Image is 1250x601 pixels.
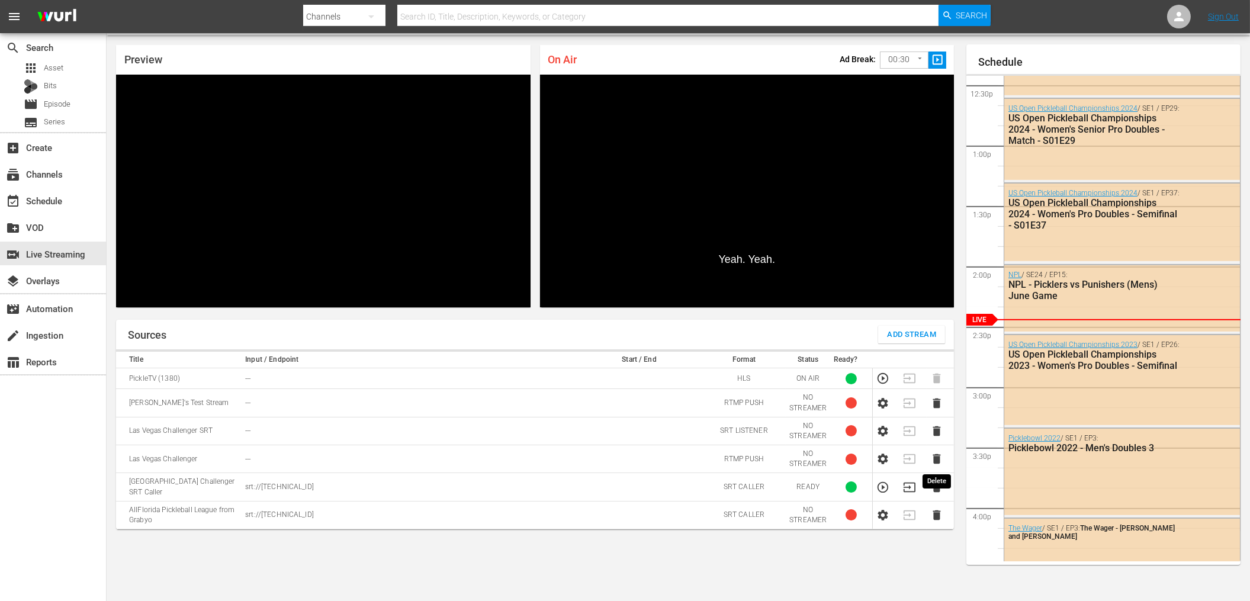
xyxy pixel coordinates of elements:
div: US Open Pickleball Championships 2024 - Women's Senior Pro Doubles - Match - S01E29 [1008,113,1180,146]
td: NO STREAMER [786,417,830,445]
div: / SE1 / EP26: [1008,340,1180,371]
a: Picklebowl 2022 [1008,434,1061,442]
span: Overlays [6,274,20,288]
span: Reports [6,355,20,369]
th: Start / End [576,352,702,368]
button: Delete [930,481,943,494]
div: / SE1 / EP37: [1008,189,1180,231]
td: [GEOGRAPHIC_DATA] Challenger SRT Caller [116,473,242,501]
td: NO STREAMER [786,445,830,473]
a: US Open Pickleball Championships 2024 [1008,189,1137,197]
span: Channels [6,168,20,182]
button: Delete [930,397,943,410]
button: Configure [876,509,889,522]
span: Ingestion [6,329,20,343]
p: srt://[TECHNICAL_ID] [245,482,573,492]
span: Schedule [6,194,20,208]
div: NPL - Picklers vs Punishers (Mens) June Game [1008,279,1180,301]
button: Configure [876,425,889,438]
span: Episode [24,97,38,111]
td: Las Vegas Challenger [116,445,242,473]
th: Ready? [830,352,872,368]
th: Status [786,352,830,368]
td: RTMP PUSH [702,445,786,473]
button: Add Stream [878,326,945,343]
td: --- [242,417,576,445]
div: / SE1 / EP3: [1008,434,1180,454]
div: / SE24 / EP15: [1008,271,1180,301]
td: --- [242,445,576,473]
td: NO STREAMER [786,501,830,529]
div: Video Player [116,75,531,307]
td: SRT LISTENER [702,417,786,445]
td: PickleTV (1380) [116,368,242,389]
span: menu [7,9,21,24]
div: US Open Pickleball Championships 2023 - Women's Pro Doubles - Semifinal [1008,349,1180,371]
span: Add Stream [887,328,936,342]
button: Configure [876,397,889,410]
span: Bits [44,80,57,92]
div: 00:30 [880,49,928,71]
div: Picklebowl 2022 - Men's Doubles 3 [1008,442,1180,454]
span: Series [44,116,65,128]
span: Preview [124,53,162,66]
button: Search [939,5,991,26]
th: Input / Endpoint [242,352,576,368]
td: --- [242,368,576,389]
p: srt://[TECHNICAL_ID] [245,510,573,520]
td: [PERSON_NAME]'s Test Stream [116,389,242,417]
a: US Open Pickleball Championships 2023 [1008,340,1137,349]
button: Delete [930,425,943,438]
th: Title [116,352,242,368]
a: NPL [1008,271,1021,279]
th: Format [702,352,786,368]
div: Video Player [540,75,955,307]
td: NO STREAMER [786,389,830,417]
a: US Open Pickleball Championships 2024 [1008,104,1137,113]
td: SRT CALLER [702,501,786,529]
span: Automation [6,302,20,316]
span: Search [6,41,20,55]
h1: Sources [128,329,166,341]
button: Transition [903,481,916,494]
div: Bits [24,79,38,94]
button: Preview Stream [876,372,889,385]
td: AllFlorida Pickleball League from Grabyo [116,501,242,529]
div: / SE1 / EP29: [1008,104,1180,146]
div: / SE1 / EP3: [1008,524,1180,541]
span: slideshow_sharp [931,53,944,67]
div: US Open Pickleball Championships 2024 - Women's Pro Doubles - Semifinal - S01E37 [1008,197,1180,231]
td: Las Vegas Challenger SRT [116,417,242,445]
span: On Air [548,53,577,66]
span: Create [6,141,20,155]
td: SRT CALLER [702,473,786,501]
span: Live Streaming [6,248,20,262]
a: The Wager [1008,524,1042,532]
span: Series [24,115,38,130]
a: Sign Out [1208,12,1239,21]
td: RTMP PUSH [702,389,786,417]
button: Delete [930,509,943,522]
td: READY [786,473,830,501]
img: ans4CAIJ8jUAAAAAAAAAAAAAAAAAAAAAAAAgQb4GAAAAAAAAAAAAAAAAAAAAAAAAJMjXAAAAAAAAAAAAAAAAAAAAAAAAgAT5G... [28,3,85,31]
td: HLS [702,368,786,389]
td: --- [242,389,576,417]
span: Asset [44,62,63,74]
h1: Schedule [978,56,1241,68]
span: VOD [6,221,20,235]
p: Ad Break: [840,54,876,64]
td: ON AIR [786,368,830,389]
span: Asset [24,61,38,75]
span: The Wager - [PERSON_NAME] and [PERSON_NAME] [1008,524,1175,541]
button: Preview Stream [876,481,889,494]
span: Episode [44,98,70,110]
span: Search [956,5,988,26]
